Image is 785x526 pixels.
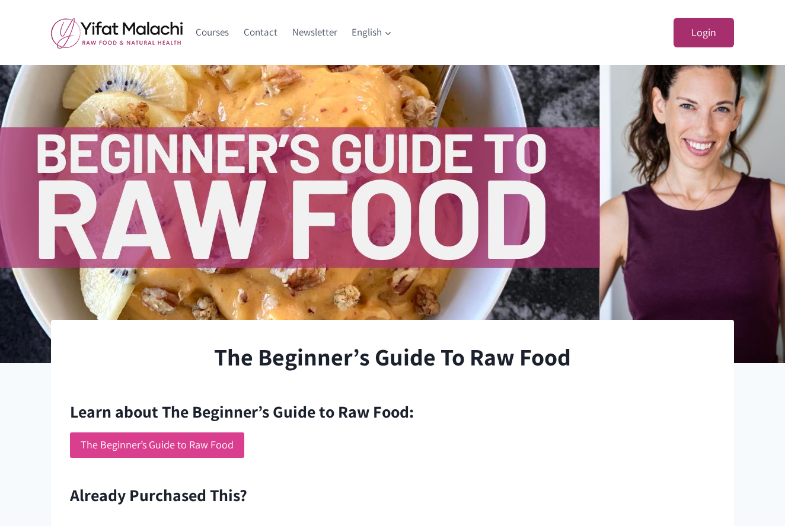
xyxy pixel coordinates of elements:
h1: The Beginner’s Guide To Raw Food [70,339,715,374]
nav: Primary [189,18,400,47]
a: Courses [189,18,237,47]
a: The Beginner’s Guide to Raw Food [70,432,244,458]
a: Contact [237,18,285,47]
a: Newsletter [285,18,344,47]
h2: Learn about The Beginner’s Guide to Raw Food: [70,399,715,424]
button: Child menu of English [344,18,400,47]
img: yifat_logo41_en.png [51,17,183,49]
a: Login [674,18,734,48]
h2: Already Purchased This? [70,483,715,508]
